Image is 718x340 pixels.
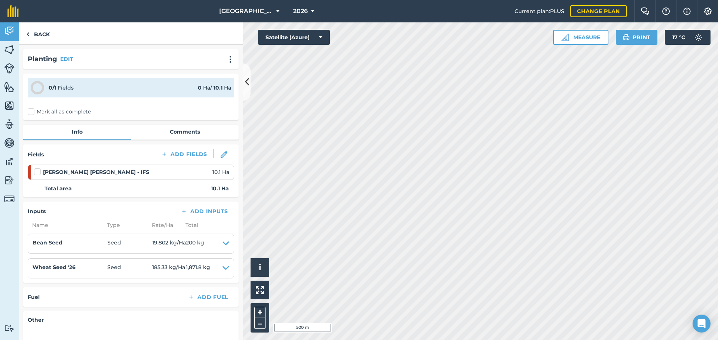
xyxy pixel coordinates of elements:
img: svg+xml;base64,PD94bWwgdmVyc2lvbj0iMS4wIiBlbmNvZGluZz0idXRmLTgiPz4KPCEtLSBHZW5lcmF0b3I6IEFkb2JlIE... [4,63,15,74]
img: A cog icon [703,7,712,15]
span: Rate/ Ha [147,221,181,229]
a: Comments [131,125,239,139]
img: Ruler icon [561,34,569,41]
img: svg+xml;base64,PD94bWwgdmVyc2lvbj0iMS4wIiBlbmNvZGluZz0idXRmLTgiPz4KPCEtLSBHZW5lcmF0b3I6IEFkb2JlIE... [4,156,15,167]
a: Back [19,22,57,44]
summary: Bean SeedSeed19.802 kg/Ha200 kg [33,238,229,249]
button: Satellite (Azure) [258,30,330,45]
span: Seed [107,238,152,249]
button: Print [616,30,658,45]
span: [GEOGRAPHIC_DATA] [219,7,273,16]
img: svg+xml;base64,PHN2ZyB4bWxucz0iaHR0cDovL3d3dy53My5vcmcvMjAwMC9zdmciIHdpZHRoPSI5IiBoZWlnaHQ9IjI0Ii... [26,30,30,39]
button: Measure [553,30,608,45]
img: svg+xml;base64,PD94bWwgdmVyc2lvbj0iMS4wIiBlbmNvZGluZz0idXRmLTgiPz4KPCEtLSBHZW5lcmF0b3I6IEFkb2JlIE... [691,30,706,45]
button: EDIT [60,55,73,63]
a: Change plan [570,5,627,17]
img: svg+xml;base64,PD94bWwgdmVyc2lvbj0iMS4wIiBlbmNvZGluZz0idXRmLTgiPz4KPCEtLSBHZW5lcmF0b3I6IEFkb2JlIE... [4,194,15,204]
span: Seed [107,263,152,274]
button: 17 °C [665,30,711,45]
h4: Bean Seed [33,238,107,247]
h4: Fields [28,150,44,159]
img: svg+xml;base64,PD94bWwgdmVyc2lvbj0iMS4wIiBlbmNvZGluZz0idXRmLTgiPz4KPCEtLSBHZW5lcmF0b3I6IEFkb2JlIE... [4,119,15,130]
img: svg+xml;base64,PD94bWwgdmVyc2lvbj0iMS4wIiBlbmNvZGluZz0idXRmLTgiPz4KPCEtLSBHZW5lcmF0b3I6IEFkb2JlIE... [4,137,15,149]
img: svg+xml;base64,PD94bWwgdmVyc2lvbj0iMS4wIiBlbmNvZGluZz0idXRmLTgiPz4KPCEtLSBHZW5lcmF0b3I6IEFkb2JlIE... [4,25,15,37]
strong: 10.1 Ha [211,184,229,193]
span: 17 ° C [672,30,685,45]
div: Ha / Ha [198,84,231,92]
img: svg+xml;base64,PHN2ZyB3aWR0aD0iMTgiIGhlaWdodD0iMTgiIHZpZXdCb3g9IjAgMCAxOCAxOCIgZmlsbD0ibm9uZSIgeG... [221,151,227,158]
h4: Wheat Seed '26 [33,263,107,271]
img: svg+xml;base64,PD94bWwgdmVyc2lvbj0iMS4wIiBlbmNvZGluZz0idXRmLTgiPz4KPCEtLSBHZW5lcmF0b3I6IEFkb2JlIE... [4,325,15,332]
h4: Inputs [28,207,46,215]
span: i [259,263,261,272]
span: 1,871.8 kg [186,263,210,274]
strong: 0 [198,84,202,91]
span: 19.802 kg / Ha [152,238,186,249]
strong: 0 / 1 [49,84,56,91]
label: Mark all as complete [28,108,91,116]
button: Add Inputs [175,206,234,216]
span: 2026 [293,7,308,16]
button: Add Fuel [182,292,234,302]
span: Type [102,221,147,229]
span: 10.1 Ha [212,168,229,176]
button: i [251,258,269,277]
div: Open Intercom Messenger [693,315,711,333]
strong: 10.1 [214,84,223,91]
button: – [254,318,266,329]
img: svg+xml;base64,PHN2ZyB4bWxucz0iaHR0cDovL3d3dy53My5vcmcvMjAwMC9zdmciIHdpZHRoPSIxOSIgaGVpZ2h0PSIyNC... [623,33,630,42]
img: fieldmargin Logo [7,5,19,17]
img: svg+xml;base64,PHN2ZyB4bWxucz0iaHR0cDovL3d3dy53My5vcmcvMjAwMC9zdmciIHdpZHRoPSIyMCIgaGVpZ2h0PSIyNC... [226,56,235,63]
img: svg+xml;base64,PHN2ZyB4bWxucz0iaHR0cDovL3d3dy53My5vcmcvMjAwMC9zdmciIHdpZHRoPSI1NiIgaGVpZ2h0PSI2MC... [4,44,15,55]
img: svg+xml;base64,PHN2ZyB4bWxucz0iaHR0cDovL3d3dy53My5vcmcvMjAwMC9zdmciIHdpZHRoPSI1NiIgaGVpZ2h0PSI2MC... [4,100,15,111]
strong: Total area [45,184,72,193]
span: 185.33 kg / Ha [152,263,186,274]
strong: [PERSON_NAME] [PERSON_NAME] - IFS [43,168,149,176]
h4: Other [28,316,234,324]
h4: Fuel [28,293,40,301]
a: Info [23,125,131,139]
summary: Wheat Seed '26Seed185.33 kg/Ha1,871.8 kg [33,263,229,274]
img: Two speech bubbles overlapping with the left bubble in the forefront [641,7,650,15]
img: A question mark icon [662,7,671,15]
button: Add Fields [155,149,213,159]
span: Name [28,221,102,229]
img: svg+xml;base64,PHN2ZyB4bWxucz0iaHR0cDovL3d3dy53My5vcmcvMjAwMC9zdmciIHdpZHRoPSIxNyIgaGVpZ2h0PSIxNy... [683,7,691,16]
button: + [254,307,266,318]
span: Current plan : PLUS [515,7,564,15]
img: Four arrows, one pointing top left, one top right, one bottom right and the last bottom left [256,286,264,294]
img: svg+xml;base64,PD94bWwgdmVyc2lvbj0iMS4wIiBlbmNvZGluZz0idXRmLTgiPz4KPCEtLSBHZW5lcmF0b3I6IEFkb2JlIE... [4,175,15,186]
h2: Planting [28,54,57,65]
div: Fields [49,84,74,92]
img: svg+xml;base64,PHN2ZyB4bWxucz0iaHR0cDovL3d3dy53My5vcmcvMjAwMC9zdmciIHdpZHRoPSI1NiIgaGVpZ2h0PSI2MC... [4,81,15,93]
span: Total [181,221,198,229]
span: 200 kg [186,238,204,249]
